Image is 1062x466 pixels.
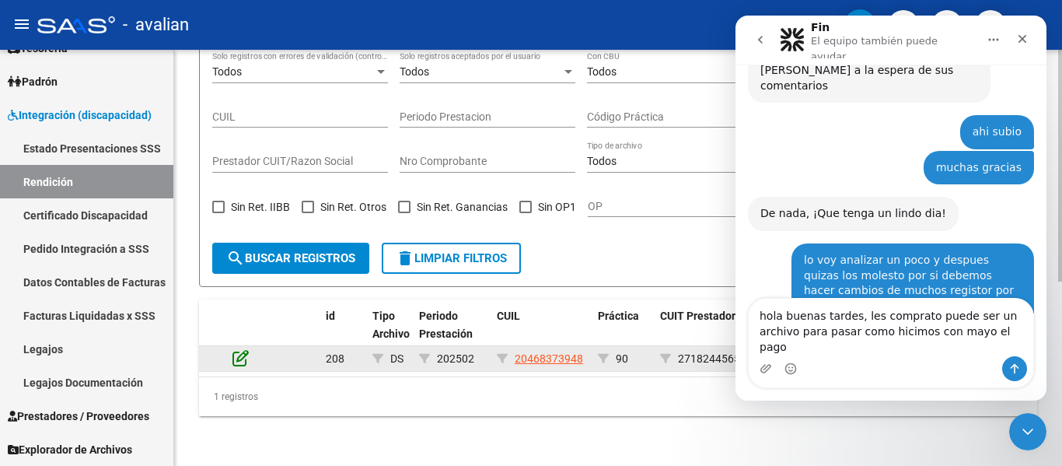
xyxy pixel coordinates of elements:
[382,243,521,274] button: Limpiar filtros
[437,352,474,365] span: 202502
[326,310,335,322] span: id
[515,352,583,365] span: 20468373948
[497,310,520,322] span: CUIL
[396,249,414,268] mat-icon: delete
[212,243,369,274] button: Buscar registros
[654,300,755,368] datatable-header-cell: CUIT Prestador
[616,352,628,365] span: 90
[660,310,735,322] span: CUIT Prestador
[212,65,242,78] span: Todos
[320,198,386,216] span: Sin Ret. Otros
[400,65,429,78] span: Todos
[598,310,639,322] span: Práctica
[491,300,592,368] datatable-header-cell: CUIL
[8,73,58,90] span: Padrón
[390,352,403,365] span: DS
[538,198,576,216] span: Sin OP1
[413,300,491,368] datatable-header-cell: Periodo Prestación
[592,300,654,368] datatable-header-cell: Práctica
[1009,413,1046,450] iframe: Intercom live chat
[326,350,360,368] div: 208
[587,65,617,78] span: Todos
[417,198,508,216] span: Sin Ret. Ganancias
[678,352,746,365] span: 27182445652
[366,300,413,368] datatable-header-cell: Tipo Archivo
[372,310,410,340] span: Tipo Archivo
[123,8,189,42] span: - avalian
[8,441,132,458] span: Explorador de Archivos
[735,16,1046,401] iframe: Intercom live chat
[8,408,149,425] span: Prestadores / Proveedores
[320,300,366,368] datatable-header-cell: id
[12,15,31,33] mat-icon: menu
[396,251,507,265] span: Limpiar filtros
[587,155,617,167] span: Todos
[231,198,290,216] span: Sin Ret. IIBB
[8,107,152,124] span: Integración (discapacidad)
[419,310,473,340] span: Periodo Prestación
[199,377,1037,416] div: 1 registros
[226,251,355,265] span: Buscar registros
[226,249,245,268] mat-icon: search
